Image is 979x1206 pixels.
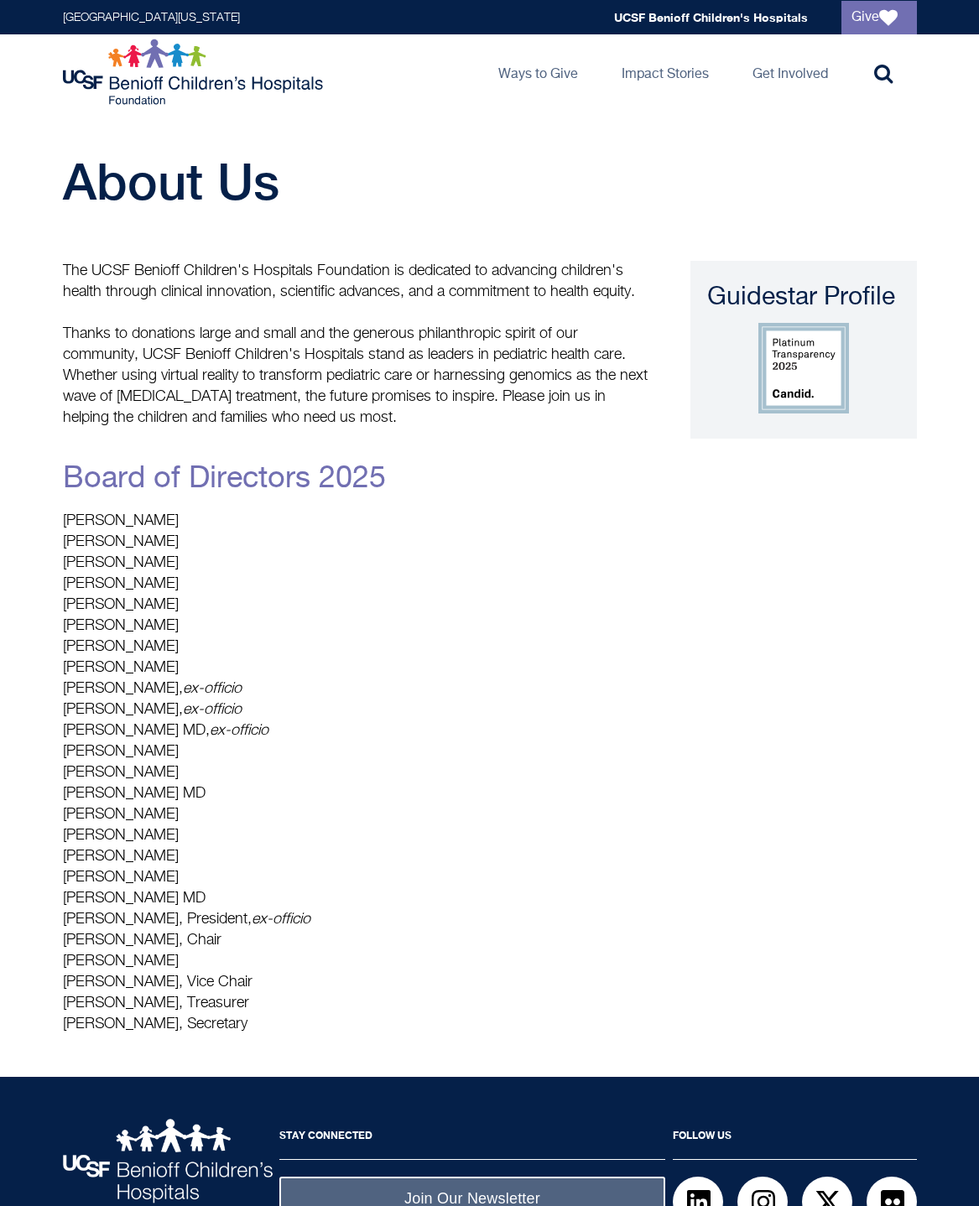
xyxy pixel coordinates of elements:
em: ex-officio [210,723,268,738]
p: [PERSON_NAME] [PERSON_NAME] [PERSON_NAME] [PERSON_NAME] [PERSON_NAME] [PERSON_NAME] [PERSON_NAME]... [63,511,650,1035]
img: Guidestar Profile logo [758,323,849,413]
em: ex-officio [183,681,242,696]
a: Board of Directors 2025 [63,464,386,494]
p: Thanks to donations large and small and the generous philanthropic spirit of our community, UCSF ... [63,324,650,429]
a: [GEOGRAPHIC_DATA][US_STATE] [63,12,240,23]
a: Ways to Give [485,34,591,110]
em: ex-officio [183,702,242,717]
img: Logo for UCSF Benioff Children's Hospitals Foundation [63,39,327,106]
em: ex-officio [252,912,310,927]
h2: Stay Connected [279,1119,665,1160]
a: Get Involved [739,34,841,110]
p: The UCSF Benioff Children's Hospitals Foundation is dedicated to advancing children's health thro... [63,261,650,303]
a: Impact Stories [608,34,722,110]
h2: Follow Us [673,1119,917,1160]
div: Guidestar Profile [707,281,900,314]
a: Give [841,1,917,34]
span: About Us [63,152,279,211]
a: UCSF Benioff Children's Hospitals [614,10,808,24]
